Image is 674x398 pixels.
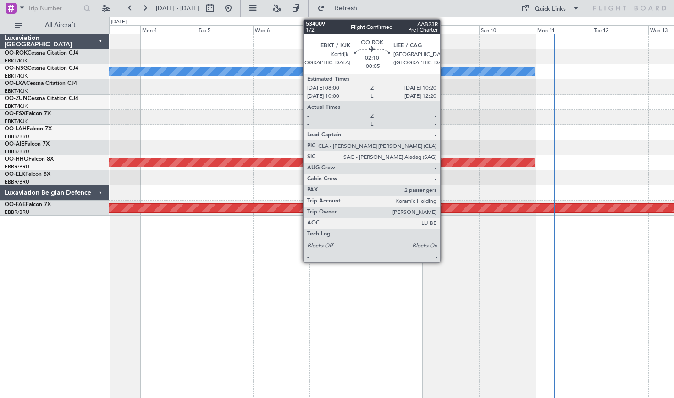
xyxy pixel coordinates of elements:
span: OO-ROK [5,50,28,56]
a: OO-FAEFalcon 7X [5,202,51,207]
span: Refresh [327,5,365,11]
span: OO-HHO [5,157,28,162]
button: Refresh [313,1,368,16]
span: OO-AIE [5,141,24,147]
a: EBKT/KJK [5,73,28,79]
input: Trip Number [28,1,81,15]
span: OO-LXA [5,81,26,86]
span: OO-FAE [5,202,26,207]
a: OO-ELKFalcon 8X [5,172,50,177]
span: OO-ELK [5,172,25,177]
div: Wed 6 [253,25,309,34]
a: OO-ROKCessna Citation CJ4 [5,50,78,56]
div: Tue 12 [592,25,648,34]
div: Fri 8 [366,25,422,34]
div: Sat 9 [423,25,479,34]
a: EBBR/BRU [5,148,29,155]
button: Quick Links [516,1,584,16]
div: Quick Links [535,5,566,14]
a: OO-HHOFalcon 8X [5,157,54,162]
div: [DATE] [111,18,127,26]
a: EBBR/BRU [5,163,29,170]
a: EBBR/BRU [5,209,29,216]
span: OO-LAH [5,126,27,132]
a: EBKT/KJK [5,118,28,125]
a: OO-NSGCessna Citation CJ4 [5,66,78,71]
span: All Aircraft [24,22,97,28]
a: OO-LXACessna Citation CJ4 [5,81,77,86]
a: EBKT/KJK [5,103,28,110]
div: Sun 10 [479,25,536,34]
div: Thu 7 [309,25,366,34]
button: All Aircraft [10,18,99,33]
a: OO-LAHFalcon 7X [5,126,52,132]
a: EBKT/KJK [5,57,28,64]
div: Mon 11 [536,25,592,34]
span: [DATE] - [DATE] [156,4,199,12]
a: OO-AIEFalcon 7X [5,141,50,147]
a: EBKT/KJK [5,88,28,95]
div: Tue 5 [197,25,253,34]
span: OO-NSG [5,66,28,71]
a: OO-FSXFalcon 7X [5,111,51,117]
div: Mon 4 [140,25,197,34]
span: OO-ZUN [5,96,28,101]
a: OO-ZUNCessna Citation CJ4 [5,96,78,101]
span: OO-FSX [5,111,26,117]
a: EBBR/BRU [5,133,29,140]
a: EBBR/BRU [5,179,29,185]
div: Sun 3 [84,25,140,34]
